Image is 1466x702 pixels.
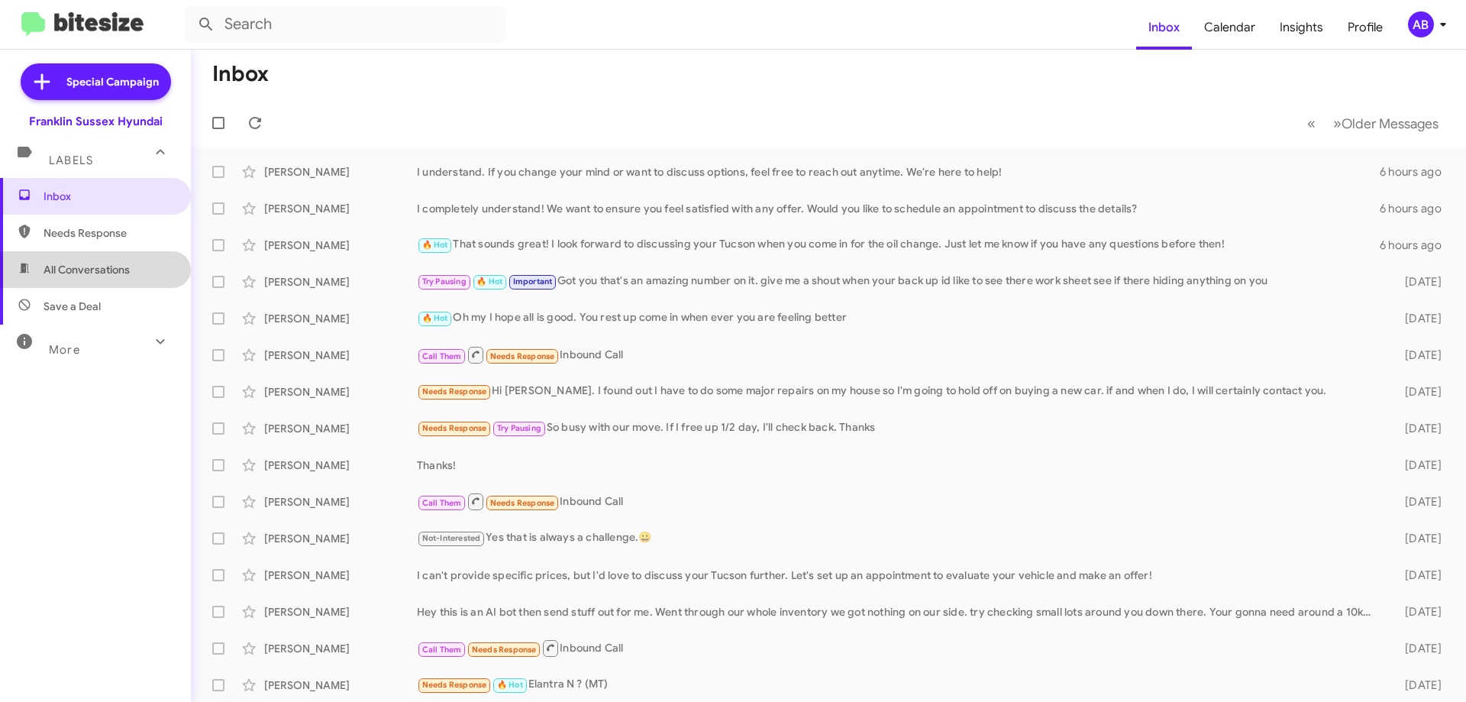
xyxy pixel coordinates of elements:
span: Not-Interested [422,533,481,543]
div: [DATE] [1380,348,1454,363]
div: [DATE] [1380,568,1454,583]
div: [DATE] [1380,604,1454,620]
div: Inbound Call [417,492,1380,511]
button: AB [1395,11,1449,37]
span: Needs Response [472,645,537,655]
span: Labels [49,154,93,167]
span: Try Pausing [422,277,467,286]
div: [PERSON_NAME] [264,164,417,180]
a: Inbox [1136,5,1192,50]
div: [PERSON_NAME] [264,384,417,400]
div: [DATE] [1380,421,1454,436]
div: Thanks! [417,458,1380,473]
span: 🔥 Hot [476,277,502,286]
div: [PERSON_NAME] [264,311,417,326]
nav: Page navigation example [1299,108,1448,139]
div: 6 hours ago [1380,201,1454,216]
span: « [1307,114,1316,133]
span: Save a Deal [44,299,101,314]
span: Try Pausing [497,423,541,433]
span: 🔥 Hot [497,680,523,690]
div: I can't provide specific prices, but I'd love to discuss your Tucson further. Let's set up an app... [417,568,1380,583]
div: I completely understand! We want to ensure you feel satisfied with any offer. Would you like to s... [417,201,1380,216]
div: AB [1408,11,1434,37]
button: Previous [1298,108,1325,139]
a: Special Campaign [21,63,171,100]
h1: Inbox [212,62,269,86]
div: Inbound Call [417,345,1380,364]
div: [PERSON_NAME] [264,494,417,510]
div: Yes that is always a challenge.😀 [417,529,1380,547]
span: Needs Response [44,225,173,241]
div: [DATE] [1380,384,1454,400]
button: Next [1324,108,1448,139]
div: That sounds great! I look forward to discussing your Tucson when you come in for the oil change. ... [417,236,1380,254]
div: [PERSON_NAME] [264,201,417,216]
span: All Conversations [44,262,130,277]
div: Oh my I hope all is good. You rest up come in when ever you are feeling better [417,309,1380,327]
span: Call Them [422,498,462,508]
span: » [1333,114,1342,133]
div: [PERSON_NAME] [264,641,417,656]
div: [PERSON_NAME] [264,678,417,693]
span: Needs Response [422,423,487,433]
div: [PERSON_NAME] [264,421,417,436]
a: Calendar [1192,5,1267,50]
span: Important [513,277,553,286]
span: Needs Response [422,387,487,396]
span: Special Campaign [66,74,159,89]
span: 🔥 Hot [422,313,448,323]
div: [DATE] [1380,494,1454,510]
div: Franklin Sussex Hyundai [29,114,163,129]
div: [DATE] [1380,458,1454,473]
div: 6 hours ago [1380,238,1454,253]
a: Insights [1267,5,1335,50]
span: Call Them [422,645,462,655]
div: [PERSON_NAME] [264,274,417,290]
a: Profile [1335,5,1395,50]
div: So busy with our move. If I free up 1/2 day, I'll check back. Thanks [417,419,1380,437]
span: Call Them [422,351,462,361]
input: Search [185,6,505,43]
div: [PERSON_NAME] [264,604,417,620]
div: [PERSON_NAME] [264,531,417,546]
div: Inbound Call [417,639,1380,658]
div: [DATE] [1380,311,1454,326]
div: [PERSON_NAME] [264,568,417,583]
div: [PERSON_NAME] [264,238,417,253]
span: Needs Response [422,680,487,690]
span: More [49,343,80,357]
span: 🔥 Hot [422,240,448,250]
div: [PERSON_NAME] [264,458,417,473]
div: Got you that's an amazing number on it. give me a shout when your back up id like to see there wo... [417,273,1380,290]
div: 6 hours ago [1380,164,1454,180]
div: Hi [PERSON_NAME]. I found out I have to do some major repairs on my house so I'm going to hold of... [417,383,1380,400]
div: [PERSON_NAME] [264,348,417,363]
div: [DATE] [1380,274,1454,290]
div: [DATE] [1380,678,1454,693]
span: Needs Response [490,498,555,508]
span: Inbox [44,189,173,204]
div: [DATE] [1380,641,1454,656]
div: [DATE] [1380,531,1454,546]
div: Elantra N ? (MT) [417,676,1380,694]
div: Hey this is an AI bot then send stuff out for me. Went through our whole inventory we got nothing... [417,604,1380,620]
div: I understand. If you change your mind or want to discuss options, feel free to reach out anytime.... [417,164,1380,180]
span: Needs Response [490,351,555,361]
span: Older Messages [1342,115,1439,132]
